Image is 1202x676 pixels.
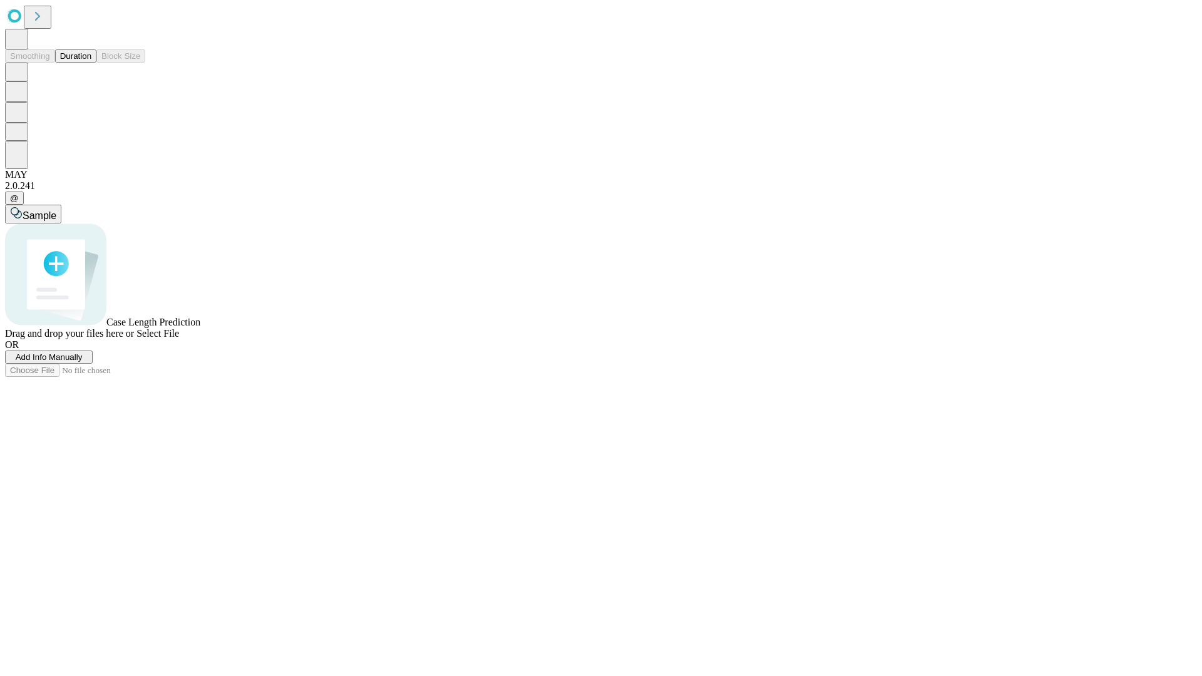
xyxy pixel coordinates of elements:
[5,339,19,350] span: OR
[96,49,145,63] button: Block Size
[5,205,61,223] button: Sample
[5,169,1197,180] div: MAY
[106,317,200,327] span: Case Length Prediction
[16,352,83,362] span: Add Info Manually
[5,180,1197,192] div: 2.0.241
[5,351,93,364] button: Add Info Manually
[136,328,179,339] span: Select File
[5,49,55,63] button: Smoothing
[23,210,56,221] span: Sample
[5,192,24,205] button: @
[55,49,96,63] button: Duration
[5,328,134,339] span: Drag and drop your files here or
[10,193,19,203] span: @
